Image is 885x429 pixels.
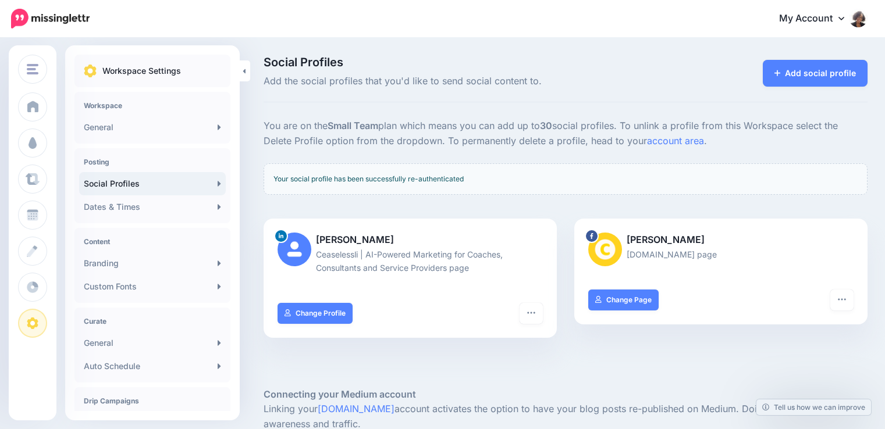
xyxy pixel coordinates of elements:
[79,275,226,298] a: Custom Fonts
[79,195,226,219] a: Dates & Times
[79,172,226,195] a: Social Profiles
[27,64,38,74] img: menu.png
[264,119,868,149] p: You are on the plan which means you can add up to social profiles. To unlink a profile from this ...
[264,74,660,89] span: Add the social profiles that you'd like to send social content to.
[767,5,868,33] a: My Account
[278,248,543,274] p: Ceaselessli | AI-Powered Marketing for Coaches, Consultants and Service Providers page
[328,120,378,131] b: Small Team
[79,331,226,355] a: General
[588,248,854,261] p: [DOMAIN_NAME] page
[278,233,543,248] p: [PERSON_NAME]
[84,396,221,405] h4: Drip Campaigns
[763,60,868,87] a: Add social profile
[84,158,221,166] h4: Posting
[84,65,97,77] img: settings.png
[278,233,311,266] img: user_default_image.png
[264,56,660,68] span: Social Profiles
[79,116,226,139] a: General
[102,64,181,78] p: Workspace Settings
[264,387,868,402] h5: Connecting your Medium account
[756,399,871,415] a: Tell us how we can improve
[84,237,221,246] h4: Content
[588,233,622,266] img: 196676706_108571301444091_499029507392834038_n-bsa103351.png
[79,355,226,378] a: Auto Schedule
[278,303,353,324] a: Change Profile
[647,135,704,146] a: account area
[318,403,394,414] a: [DOMAIN_NAME]
[84,317,221,326] h4: Curate
[588,289,659,310] a: Change Page
[588,233,854,248] p: [PERSON_NAME]
[11,9,90,28] img: Missinglettr
[264,163,868,195] div: Your social profile has been successfully re-authenticated
[79,252,226,275] a: Branding
[540,120,552,131] b: 30
[84,101,221,110] h4: Workspace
